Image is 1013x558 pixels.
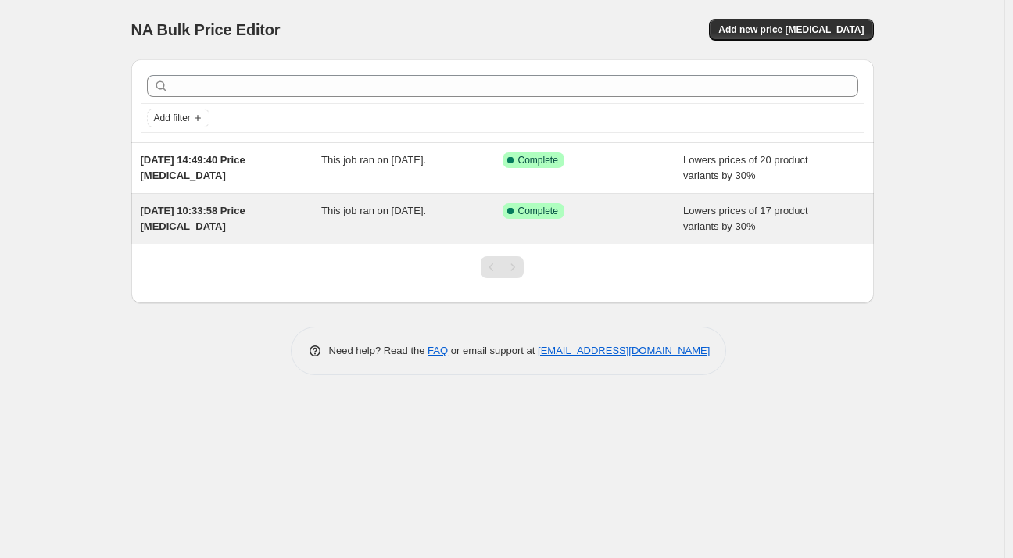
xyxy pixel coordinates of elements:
button: Add new price [MEDICAL_DATA] [709,19,873,41]
span: Lowers prices of 17 product variants by 30% [683,205,808,232]
span: or email support at [448,345,538,356]
nav: Pagination [481,256,524,278]
a: [EMAIL_ADDRESS][DOMAIN_NAME] [538,345,710,356]
span: Complete [518,154,558,166]
span: [DATE] 10:33:58 Price [MEDICAL_DATA] [141,205,245,232]
span: [DATE] 14:49:40 Price [MEDICAL_DATA] [141,154,245,181]
span: NA Bulk Price Editor [131,21,281,38]
button: Add filter [147,109,209,127]
span: Lowers prices of 20 product variants by 30% [683,154,808,181]
span: Need help? Read the [329,345,428,356]
span: This job ran on [DATE]. [321,154,426,166]
span: This job ran on [DATE]. [321,205,426,216]
a: FAQ [428,345,448,356]
span: Add filter [154,112,191,124]
span: Add new price [MEDICAL_DATA] [718,23,864,36]
span: Complete [518,205,558,217]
